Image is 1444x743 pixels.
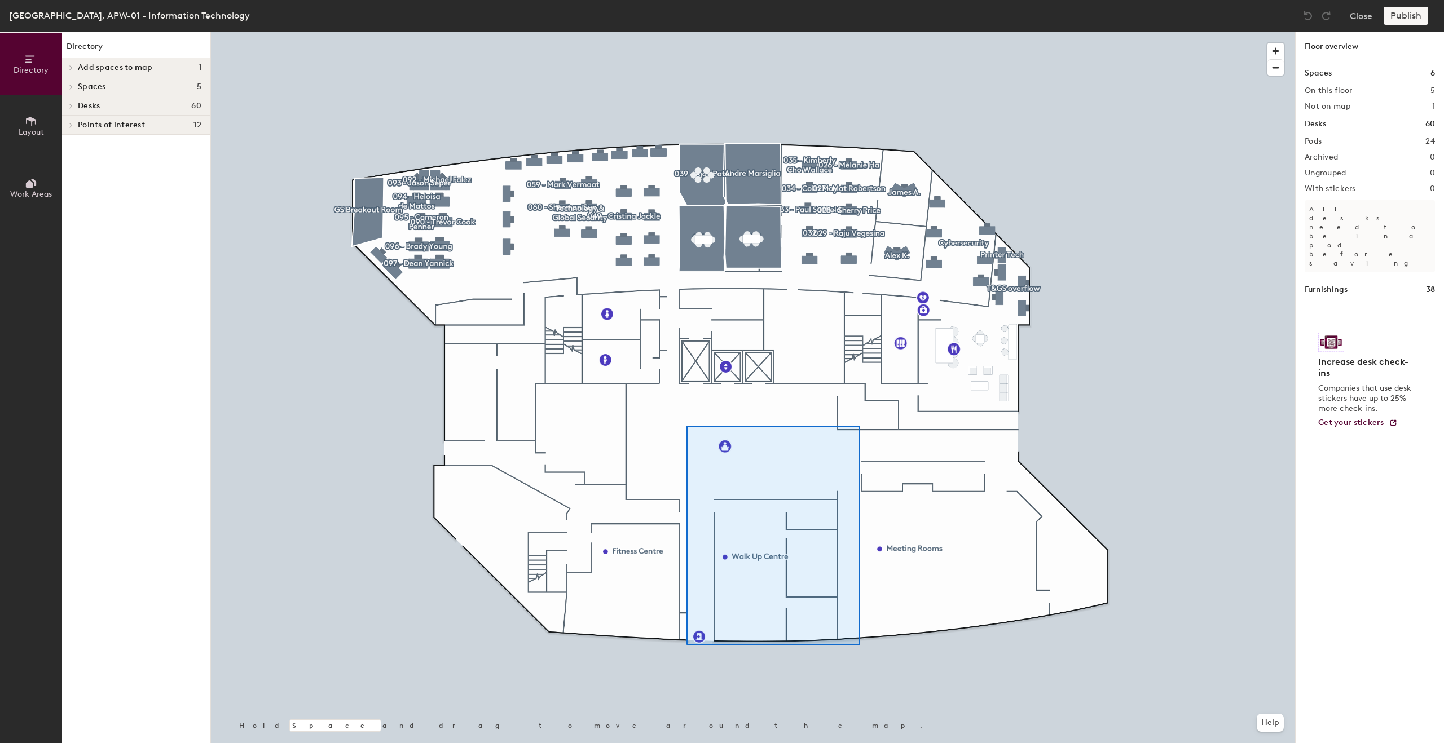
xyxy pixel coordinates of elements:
[1430,184,1435,193] h2: 0
[78,82,106,91] span: Spaces
[1425,118,1435,130] h1: 60
[1430,67,1435,79] h1: 6
[1318,418,1384,427] span: Get your stickers
[1305,67,1332,79] h1: Spaces
[1302,10,1314,21] img: Undo
[1318,383,1415,414] p: Companies that use desk stickers have up to 25% more check-ins.
[1305,137,1322,146] h2: Pods
[1350,7,1372,25] button: Close
[62,41,210,58] h1: Directory
[1426,284,1435,296] h1: 38
[197,82,201,91] span: 5
[193,121,201,130] span: 12
[1257,714,1284,732] button: Help
[1296,32,1444,58] h1: Floor overview
[1305,184,1356,193] h2: With stickers
[1305,118,1326,130] h1: Desks
[14,65,49,75] span: Directory
[1305,153,1338,162] h2: Archived
[1432,102,1435,111] h2: 1
[199,63,201,72] span: 1
[10,189,52,199] span: Work Areas
[1305,169,1346,178] h2: Ungrouped
[1318,418,1398,428] a: Get your stickers
[1305,284,1348,296] h1: Furnishings
[78,101,100,110] span: Desks
[1425,137,1435,146] h2: 24
[1305,200,1435,272] p: All desks need to be in a pod before saving
[78,121,145,130] span: Points of interest
[1320,10,1332,21] img: Redo
[1305,86,1353,95] h2: On this floor
[1318,356,1415,379] h4: Increase desk check-ins
[1430,86,1435,95] h2: 5
[9,8,250,23] div: [GEOGRAPHIC_DATA], APW-01 - Information Technology
[78,63,153,72] span: Add spaces to map
[1318,333,1344,352] img: Sticker logo
[1430,169,1435,178] h2: 0
[1305,102,1350,111] h2: Not on map
[191,101,201,110] span: 60
[1430,153,1435,162] h2: 0
[19,127,44,137] span: Layout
